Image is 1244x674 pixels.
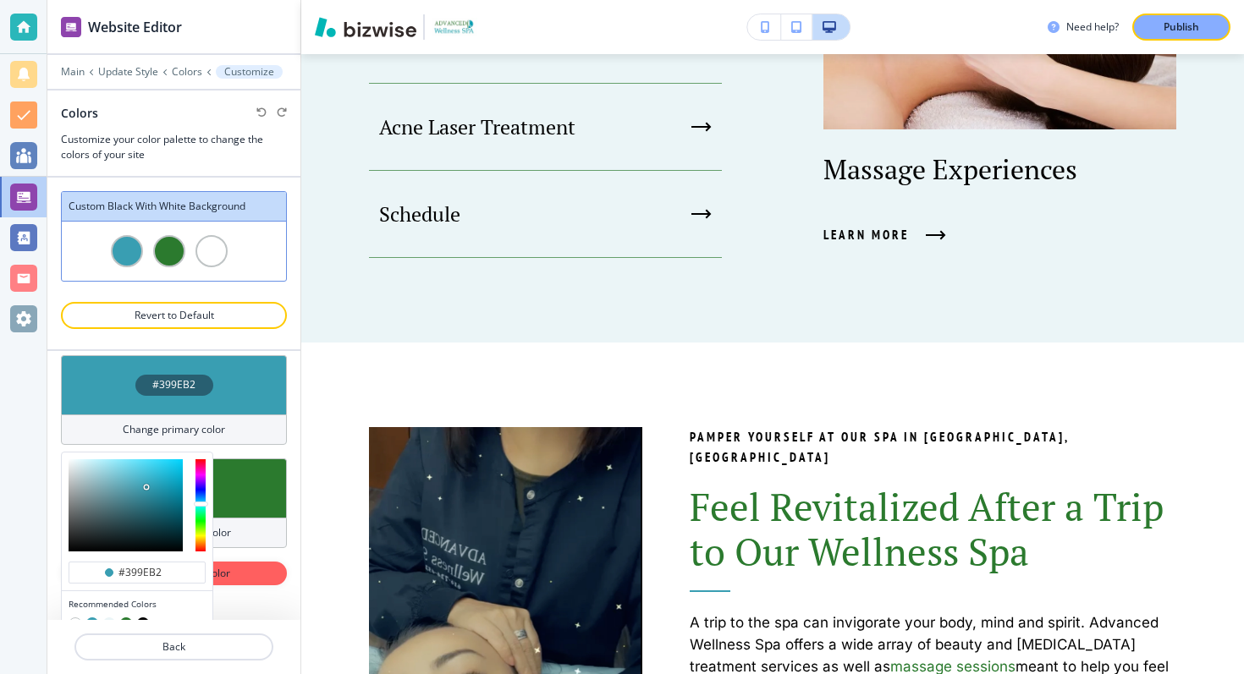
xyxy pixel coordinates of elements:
button: Publish [1132,14,1230,41]
p: Publish [1164,19,1199,35]
button: Customize [216,65,283,79]
p: Massage Experiences [823,153,1176,185]
p: Schedule [379,201,460,227]
button: Schedule [369,171,722,258]
button: Main [61,66,85,78]
button: Revert to Default [61,302,287,329]
button: Colors [172,66,202,78]
button: Back [74,633,273,660]
span: Feel Revitalized After a Trip to Our Wellness Spa [690,481,1173,577]
button: Learn More [823,212,946,258]
img: editor icon [61,17,81,37]
h4: #399EB2 [152,377,195,392]
h3: Need help? [1066,19,1119,35]
h2: Colors [61,104,98,122]
p: Back [76,639,272,655]
button: #399EB2Change primary color [61,355,287,445]
h4: Recommended Colors [69,598,206,611]
p: Revert to Default [83,308,265,323]
h2: Website Editor [88,17,182,37]
p: Customize [224,66,274,78]
img: Bizwise Logo [315,17,416,37]
p: PAMPER YOURSELF AT OUR SPA IN [GEOGRAPHIC_DATA], [GEOGRAPHIC_DATA] [690,427,1176,468]
img: Your Logo [432,18,477,36]
h3: Customize your color palette to change the colors of your site [61,132,287,162]
p: Acne Laser Treatment [379,114,575,140]
button: Acne Laser Treatment [369,84,722,171]
h3: Custom Black with white background [69,199,279,214]
button: Update Style [98,66,158,78]
span: Learn More [823,225,909,245]
h4: Change primary color [123,422,225,437]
